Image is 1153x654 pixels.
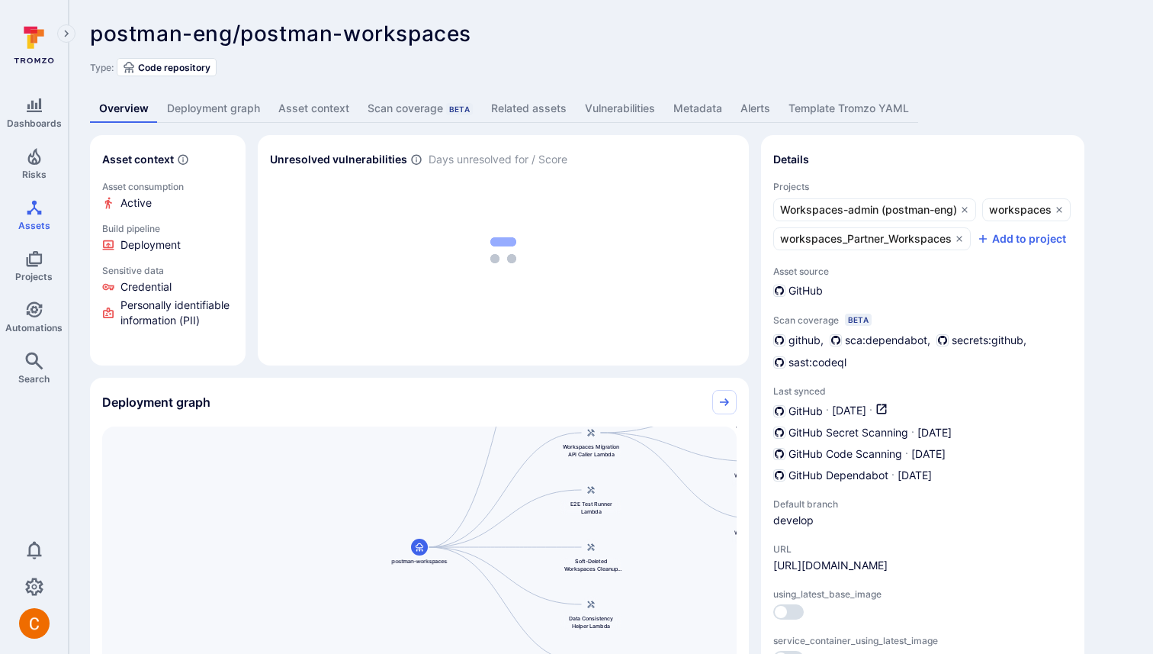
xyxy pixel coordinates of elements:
[731,95,779,123] a: Alerts
[429,152,567,168] span: Days unresolved for / Score
[102,298,233,328] li: Personally identifiable information (PII)
[99,262,236,331] a: Click to view evidence
[392,557,448,565] span: postman-workspaces
[177,153,189,166] svg: Automatically discovered context associated with the asset
[826,403,829,419] p: ·
[102,395,210,410] h2: Deployment graph
[779,95,918,123] a: Template Tromzo YAML
[102,265,233,276] p: Sensitive data
[482,95,576,123] a: Related assets
[773,198,976,221] a: Workspaces-admin (postman-eng)
[773,513,895,528] span: develop
[22,169,47,180] span: Risks
[5,322,63,333] span: Automations
[917,425,952,440] span: [DATE]
[138,62,210,73] span: Code repository
[788,468,888,483] span: GitHub Dependabot
[102,152,174,167] h2: Asset context
[788,404,823,419] span: GitHub
[158,95,269,123] a: Deployment graph
[773,588,1072,600] span: using_latest_base_image
[788,425,908,440] span: GitHub Secret Scanning
[90,95,1132,123] div: Asset tabs
[891,468,894,483] p: ·
[845,314,872,326] div: Beta
[90,95,158,123] a: Overview
[90,21,471,47] span: postman-eng/postman-workspaces
[270,152,407,167] h2: Unresolved vulnerabilities
[773,266,1072,277] span: Asset source
[773,498,895,510] span: Default branch
[7,118,62,129] span: Dashboards
[19,608,50,639] div: Camilo Rivera
[18,373,50,385] span: Search
[102,195,233,211] li: Active
[102,223,233,234] p: Build pipeline
[18,220,50,231] span: Assets
[780,202,957,217] span: Workspaces-admin (postman-eng)
[446,103,473,115] div: Beta
[869,403,872,419] p: ·
[57,24,75,43] button: Expand navigation menu
[410,152,422,168] span: Number of vulnerabilities in status ‘Open’ ‘Triaged’ and ‘In process’ divided by score and scanne...
[560,557,621,572] span: Soft-Deleted Workspaces Cleanup Lambda
[732,472,793,487] span: Workspaces Migration Lambda - Stage
[90,62,114,73] span: Type:
[560,614,621,630] span: Data Consistency Helper Lambda
[911,425,914,440] p: ·
[90,378,749,427] div: Collapse
[102,279,233,295] li: Credential
[832,403,866,419] span: [DATE]
[560,443,621,458] span: Workspaces Migration API Caller Lambda
[102,237,233,253] li: Deployment
[773,385,1072,397] span: Last synced
[664,95,731,123] a: Metadata
[989,202,1052,217] span: workspaces
[780,231,952,246] span: workspaces_Partner_Workspaces
[773,354,846,370] div: sast:codeql
[982,198,1071,221] a: workspaces
[911,446,946,462] span: [DATE]
[773,635,1072,646] span: service_container_using_latest_image
[368,101,473,116] div: Scan coverage
[773,314,839,326] span: Scan coverage
[905,446,908,462] p: ·
[875,403,888,419] a: Open in GitHub dashboard
[773,152,809,167] h2: Details
[788,446,902,462] span: GitHub Code Scanning
[773,558,888,573] a: [URL][DOMAIN_NAME]
[61,27,72,40] i: Expand navigation menu
[732,529,793,544] span: Workspaces Migration Lambda - Beta
[576,95,664,123] a: Vulnerabilities
[99,178,236,214] a: Click to view evidence
[773,283,823,298] div: GitHub
[99,220,236,256] a: Click to view evidence
[560,500,621,515] span: E2E Test Runner Lambda
[977,231,1066,246] button: Add to project
[773,181,1072,192] span: Projects
[830,332,927,348] div: sca:dependabot
[773,227,971,250] a: workspaces_Partner_Workspaces
[936,332,1023,348] div: secrets:github
[102,181,233,192] p: Asset consumption
[269,95,358,123] a: Asset context
[773,543,888,555] span: URL
[19,608,50,639] img: ACg8ocJuq_DPPTkXyD9OlTnVLvDrpObecjcADscmEHLMiTyEnTELew=s96-c
[773,332,821,348] div: github
[898,468,932,483] span: [DATE]
[15,271,53,282] span: Projects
